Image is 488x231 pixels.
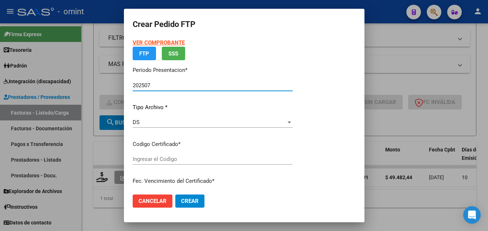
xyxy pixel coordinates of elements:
span: Cancelar [138,198,167,204]
span: Crear [181,198,199,204]
div: Open Intercom Messenger [463,206,481,224]
span: DS [133,119,140,126]
a: VER COMPROBANTE [133,39,185,46]
p: Periodo Presentacion [133,66,293,74]
span: FTP [139,50,149,57]
button: FTP [133,47,156,60]
button: Cancelar [133,195,172,208]
button: Crear [175,195,204,208]
h2: Crear Pedido FTP [133,18,356,31]
p: Fec. Vencimiento del Certificado [133,177,293,185]
button: SSS [162,47,185,60]
span: SSS [168,50,178,57]
p: Codigo Certificado [133,140,293,149]
p: Tipo Archivo * [133,103,293,112]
